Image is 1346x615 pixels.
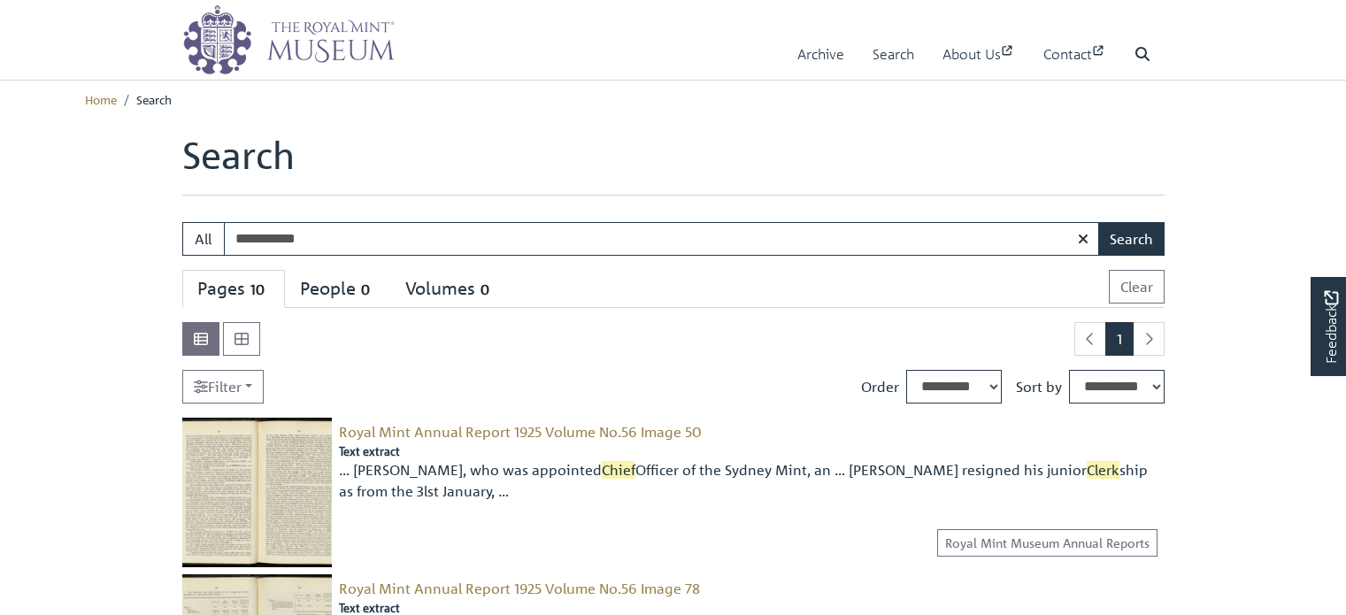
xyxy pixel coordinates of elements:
span: 10 [245,280,270,300]
span: Text extract [339,442,400,459]
span: 0 [356,280,375,300]
button: Clear [1109,270,1165,304]
span: Search [136,91,172,107]
span: 0 [475,280,495,300]
a: Filter [182,370,264,404]
a: About Us [942,29,1015,80]
button: Search [1098,222,1165,256]
div: Volumes [405,278,495,300]
a: Home [85,91,117,107]
span: Feedback [1320,290,1342,364]
a: Search [873,29,914,80]
a: Would you like to provide feedback? [1311,277,1346,376]
a: Archive [797,29,844,80]
span: Clerk [1087,461,1119,479]
img: logo_wide.png [182,4,395,75]
h1: Search [182,133,1165,195]
label: Order [861,376,899,397]
span: Goto page 1 [1105,322,1134,356]
nav: pagination [1067,322,1165,356]
input: Enter one or more search terms... [224,222,1100,256]
li: Previous page [1074,322,1106,356]
span: … [PERSON_NAME], who was appointed Ofﬁcer of the Sydney Mint, an … [PERSON_NAME] resigned his jun... [339,459,1165,502]
a: Royal Mint Museum Annual Reports [937,529,1158,557]
div: Pages [197,278,270,300]
a: Royal Mint Annual Report 1925 Volume No.56 Image 78 [339,580,700,597]
button: All [182,222,225,256]
div: People [300,278,375,300]
img: Royal Mint Annual Report 1925 Volume No.56 Image 50 [182,418,332,567]
a: Royal Mint Annual Report 1925 Volume No.56 Image 50 [339,423,702,441]
span: Chief [602,461,635,479]
label: Sort by [1016,376,1062,397]
a: Contact [1043,29,1106,80]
